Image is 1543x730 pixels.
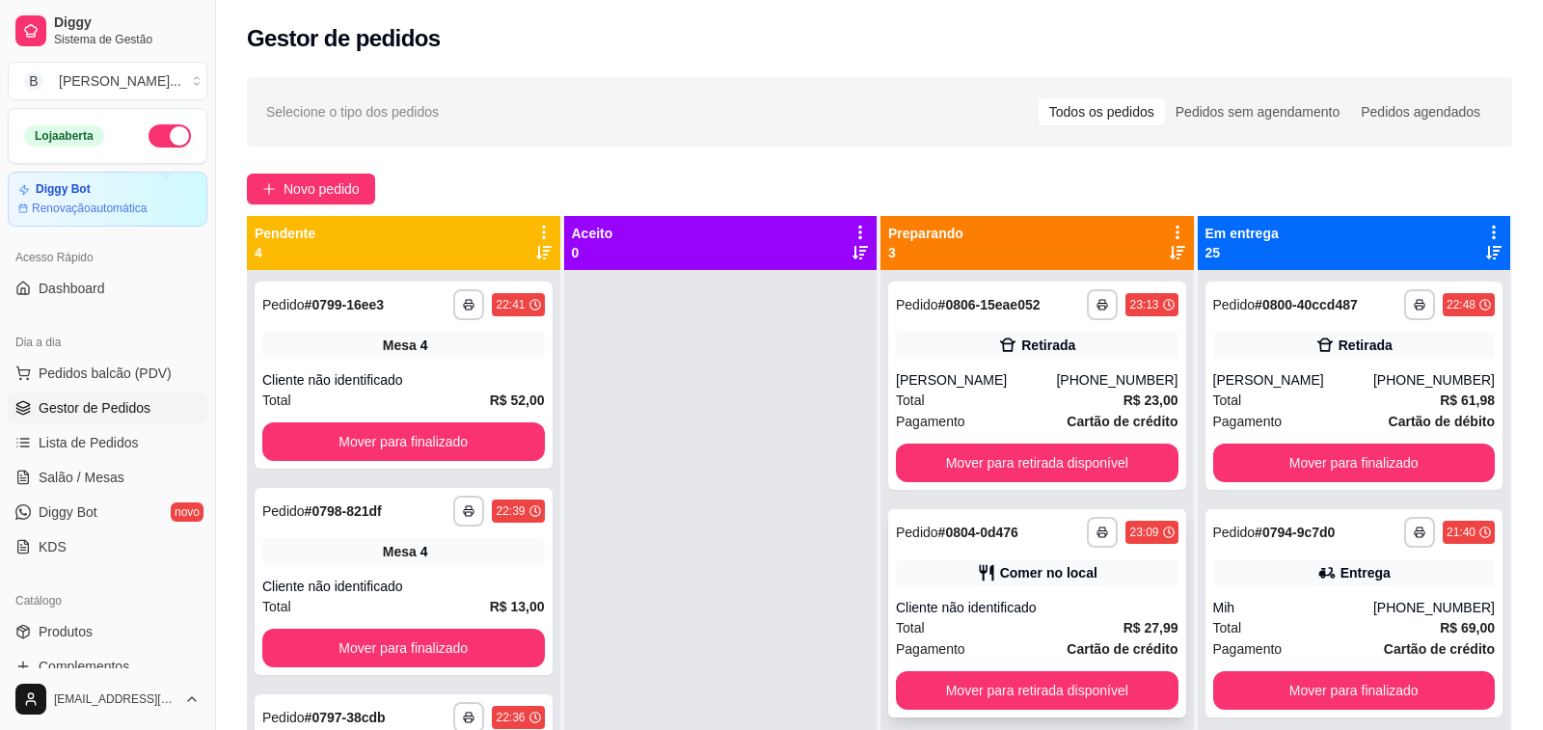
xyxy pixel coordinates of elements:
div: 22:41 [496,297,525,312]
div: 22:39 [496,503,525,519]
strong: Cartão de crédito [1067,641,1178,657]
span: Pedido [262,297,305,312]
strong: # 0797-38cdb [305,710,386,725]
span: Diggy [54,14,200,32]
div: Cliente não identificado [262,577,545,596]
a: KDS [8,531,207,562]
div: [PERSON_NAME] [896,370,1056,390]
button: Alterar Status [149,124,191,148]
a: DiggySistema de Gestão [8,8,207,54]
strong: # 0804-0d476 [938,525,1018,540]
span: Total [262,390,291,411]
span: Pagamento [1213,638,1283,660]
p: Pendente [255,224,315,243]
a: Lista de Pedidos [8,427,207,458]
a: Diggy BotRenovaçãoautomática [8,172,207,227]
button: Mover para retirada disponível [896,444,1178,482]
strong: # 0800-40ccd487 [1255,297,1358,312]
span: Pagamento [896,411,965,432]
span: KDS [39,537,67,556]
span: Pagamento [1213,411,1283,432]
span: Mesa [383,336,417,355]
div: Loja aberta [24,125,104,147]
button: Mover para finalizado [262,422,545,461]
strong: R$ 13,00 [490,599,545,614]
p: 3 [888,243,963,262]
strong: # 0794-9c7d0 [1255,525,1335,540]
span: Complementos [39,657,129,676]
strong: # 0806-15eae052 [938,297,1041,312]
span: Lista de Pedidos [39,433,139,452]
div: 21:40 [1447,525,1475,540]
span: Salão / Mesas [39,468,124,487]
a: Salão / Mesas [8,462,207,493]
span: Sistema de Gestão [54,32,200,47]
span: Diggy Bot [39,502,97,522]
span: Pedidos balcão (PDV) [39,364,172,383]
a: Dashboard [8,273,207,304]
div: 23:13 [1129,297,1158,312]
h2: Gestor de pedidos [247,23,441,54]
div: Pedidos agendados [1350,98,1491,125]
span: Pedido [896,297,938,312]
span: [EMAIL_ADDRESS][DOMAIN_NAME] [54,691,176,707]
span: Gestor de Pedidos [39,398,150,418]
a: Gestor de Pedidos [8,392,207,423]
div: Retirada [1339,336,1393,355]
strong: R$ 69,00 [1440,620,1495,635]
span: Total [1213,617,1242,638]
span: Pedido [896,525,938,540]
button: Mover para finalizado [262,629,545,667]
button: Novo pedido [247,174,375,204]
div: Pedidos sem agendamento [1165,98,1350,125]
div: Todos os pedidos [1039,98,1165,125]
strong: Cartão de crédito [1384,641,1495,657]
div: Catálogo [8,585,207,616]
span: Total [896,390,925,411]
div: [PHONE_NUMBER] [1373,598,1495,617]
button: Mover para retirada disponível [896,671,1178,710]
strong: Cartão de crédito [1067,414,1178,429]
a: Produtos [8,616,207,647]
span: B [24,71,43,91]
span: Produtos [39,622,93,641]
span: Selecione o tipo dos pedidos [266,101,439,122]
div: Dia a dia [8,327,207,358]
div: Cliente não identificado [896,598,1178,617]
div: 4 [420,542,428,561]
button: [EMAIL_ADDRESS][DOMAIN_NAME] [8,676,207,722]
div: 23:09 [1129,525,1158,540]
button: Pedidos balcão (PDV) [8,358,207,389]
strong: R$ 52,00 [490,392,545,408]
p: Aceito [572,224,613,243]
article: Renovação automática [32,201,147,216]
span: Novo pedido [284,178,360,200]
strong: # 0798-821df [305,503,382,519]
button: Mover para finalizado [1213,444,1496,482]
p: 0 [572,243,613,262]
strong: Cartão de débito [1389,414,1495,429]
p: 25 [1205,243,1279,262]
span: Total [262,596,291,617]
strong: R$ 23,00 [1123,392,1178,408]
span: Pedido [262,710,305,725]
div: 4 [420,336,428,355]
strong: R$ 61,98 [1440,392,1495,408]
a: Diggy Botnovo [8,497,207,527]
span: Pedido [1213,297,1256,312]
div: 22:48 [1447,297,1475,312]
span: Mesa [383,542,417,561]
div: Comer no local [1000,563,1097,582]
div: Entrega [1340,563,1391,582]
div: [PERSON_NAME] [1213,370,1373,390]
div: 22:36 [496,710,525,725]
a: Complementos [8,651,207,682]
strong: # 0799-16ee3 [305,297,385,312]
p: 4 [255,243,315,262]
span: Pedido [262,503,305,519]
div: [PHONE_NUMBER] [1056,370,1178,390]
span: Total [1213,390,1242,411]
span: Pagamento [896,638,965,660]
div: [PHONE_NUMBER] [1373,370,1495,390]
span: Total [896,617,925,638]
